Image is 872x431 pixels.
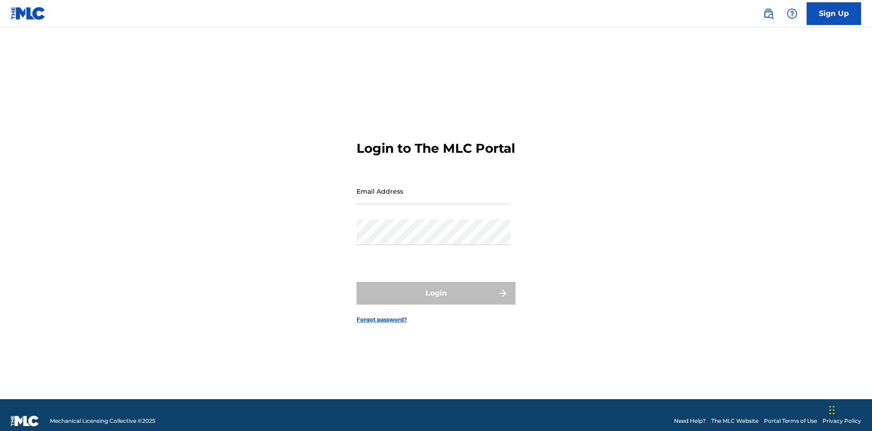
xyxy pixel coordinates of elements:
iframe: Chat Widget [827,387,872,431]
img: MLC Logo [11,7,46,20]
h3: Login to The MLC Portal [357,140,515,156]
a: Forgot password? [357,316,407,324]
a: Privacy Policy [822,417,861,425]
span: Mechanical Licensing Collective © 2025 [50,417,155,425]
img: logo [11,416,39,426]
a: Sign Up [807,2,861,25]
a: Portal Terms of Use [764,417,817,425]
img: search [763,8,774,19]
a: Need Help? [674,417,706,425]
div: Drag [829,396,835,424]
a: The MLC Website [711,417,758,425]
div: Help [783,5,801,23]
a: Public Search [759,5,778,23]
img: help [787,8,798,19]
